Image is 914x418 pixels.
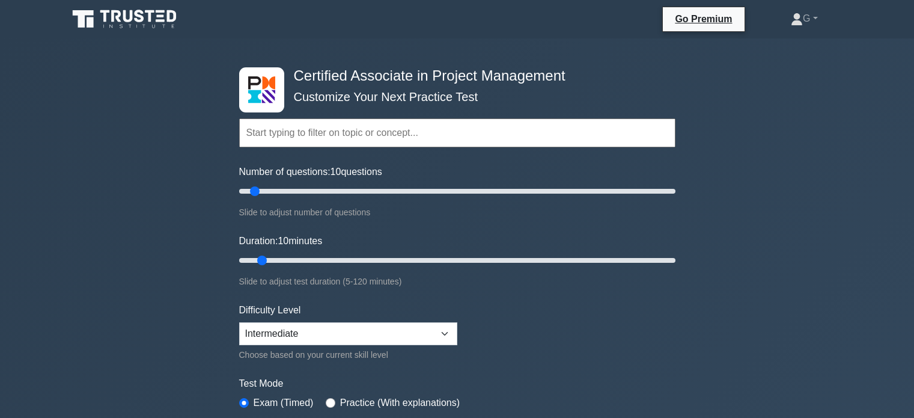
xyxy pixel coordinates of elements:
h4: Certified Associate in Project Management [289,67,617,85]
div: Slide to adjust number of questions [239,205,675,220]
input: Start typing to filter on topic or concept... [239,118,675,147]
div: Choose based on your current skill level [239,348,457,362]
label: Test Mode [239,377,675,391]
span: 10 [278,236,288,246]
label: Difficulty Level [239,303,301,318]
a: Go Premium [668,11,739,26]
a: G [762,7,847,31]
label: Exam (Timed) [254,396,314,410]
label: Duration: minutes [239,234,323,248]
label: Practice (With explanations) [340,396,460,410]
span: 10 [331,167,341,177]
div: Slide to adjust test duration (5-120 minutes) [239,274,675,289]
label: Number of questions: questions [239,165,382,179]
